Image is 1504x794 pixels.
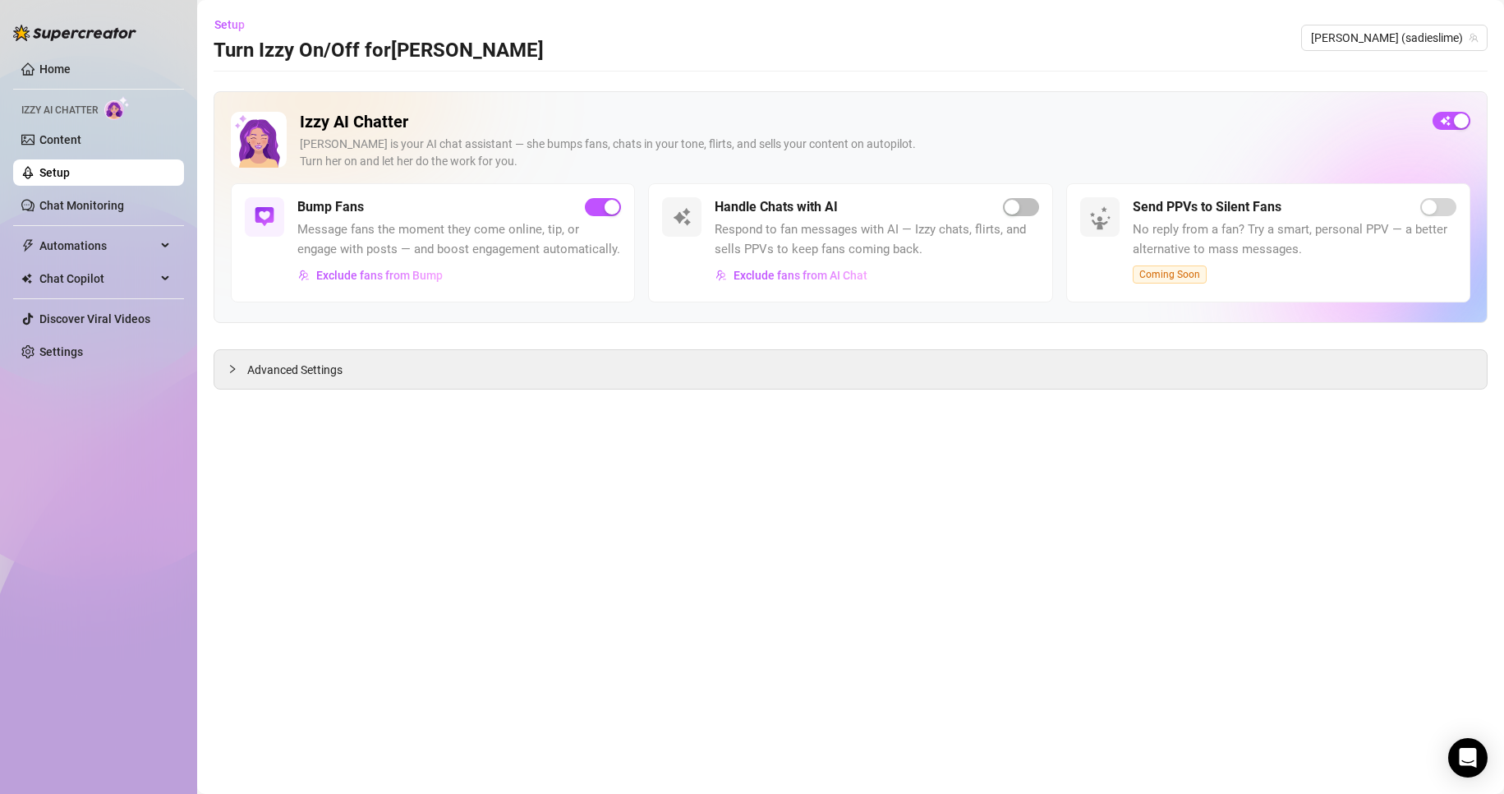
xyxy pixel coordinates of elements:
[39,265,156,292] span: Chat Copilot
[255,207,274,227] img: svg%3e
[228,360,247,378] div: collapsed
[39,312,150,325] a: Discover Viral Videos
[715,262,868,289] button: Exclude fans from AI Chat
[297,262,444,289] button: Exclude fans from Bump
[39,133,81,146] a: Content
[715,220,1038,259] span: Respond to fan messages with AI — Izzy chats, flirts, and sells PPVs to keep fans coming back.
[214,38,544,64] h3: Turn Izzy On/Off for [PERSON_NAME]
[297,220,621,259] span: Message fans the moment they come online, tip, or engage with posts — and boost engagement automa...
[300,112,1419,132] h2: Izzy AI Chatter
[1089,206,1115,233] img: silent-fans-ppv-o-N6Mmdf.svg
[39,233,156,259] span: Automations
[298,270,310,281] img: svg%3e
[316,269,443,282] span: Exclude fans from Bump
[247,361,343,379] span: Advanced Settings
[672,207,692,227] img: svg%3e
[214,18,245,31] span: Setup
[1311,25,1478,50] span: Sadie (sadieslime)
[39,62,71,76] a: Home
[13,25,136,41] img: logo-BBDzfeDw.svg
[1133,220,1456,259] span: No reply from a fan? Try a smart, personal PPV — a better alternative to mass messages.
[39,166,70,179] a: Setup
[1469,33,1479,43] span: team
[715,197,838,217] h5: Handle Chats with AI
[297,197,364,217] h5: Bump Fans
[1133,265,1207,284] span: Coming Soon
[39,199,124,212] a: Chat Monitoring
[21,273,32,284] img: Chat Copilot
[214,12,258,38] button: Setup
[231,112,287,168] img: Izzy AI Chatter
[228,364,237,374] span: collapsed
[300,136,1419,170] div: [PERSON_NAME] is your AI chat assistant — she bumps fans, chats in your tone, flirts, and sells y...
[1448,738,1488,778] div: Open Intercom Messenger
[734,269,867,282] span: Exclude fans from AI Chat
[104,96,130,120] img: AI Chatter
[1133,197,1281,217] h5: Send PPVs to Silent Fans
[715,270,727,281] img: svg%3e
[39,345,83,358] a: Settings
[21,239,34,252] span: thunderbolt
[21,103,98,118] span: Izzy AI Chatter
